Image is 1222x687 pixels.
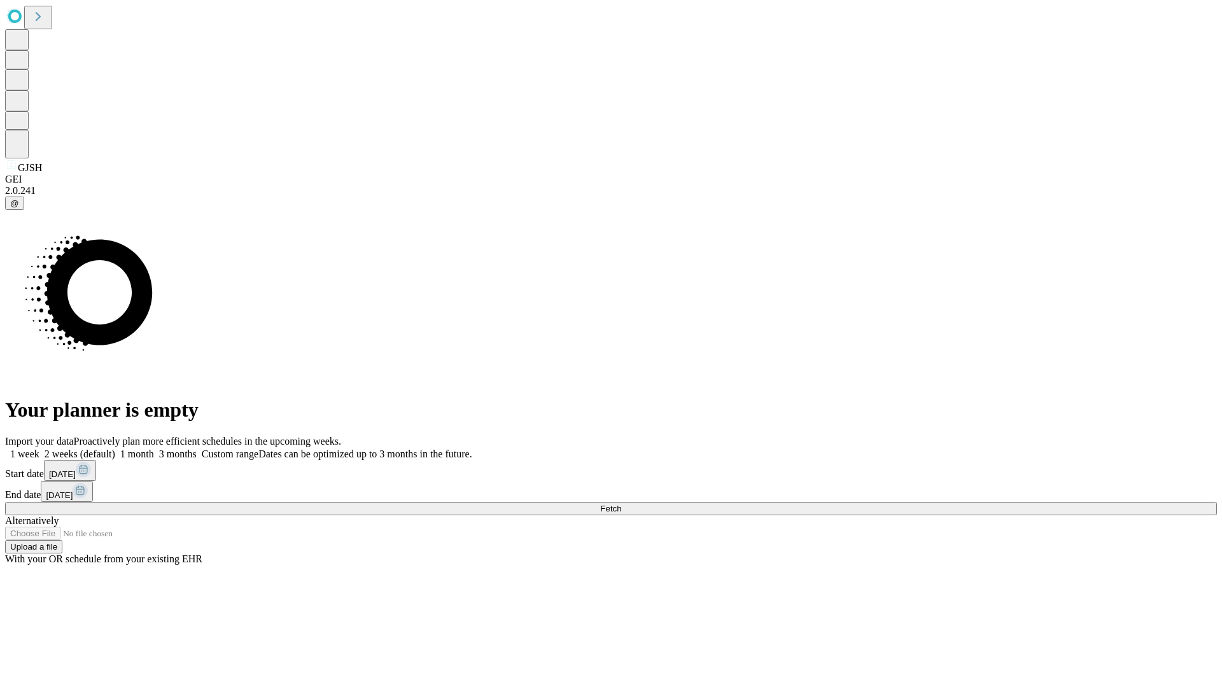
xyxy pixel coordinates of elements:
div: Start date [5,460,1217,481]
span: [DATE] [49,469,76,479]
span: Custom range [202,448,258,459]
div: 2.0.241 [5,185,1217,197]
span: Import your data [5,436,74,447]
span: [DATE] [46,490,73,500]
div: GEI [5,174,1217,185]
span: 2 weeks (default) [45,448,115,459]
button: Fetch [5,502,1217,515]
span: Alternatively [5,515,59,526]
span: @ [10,198,19,208]
span: 3 months [159,448,197,459]
span: Dates can be optimized up to 3 months in the future. [258,448,472,459]
span: Fetch [600,504,621,513]
span: With your OR schedule from your existing EHR [5,553,202,564]
span: Proactively plan more efficient schedules in the upcoming weeks. [74,436,341,447]
span: GJSH [18,162,42,173]
button: [DATE] [41,481,93,502]
button: [DATE] [44,460,96,481]
div: End date [5,481,1217,502]
span: 1 month [120,448,154,459]
h1: Your planner is empty [5,398,1217,422]
button: @ [5,197,24,210]
span: 1 week [10,448,39,459]
button: Upload a file [5,540,62,553]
